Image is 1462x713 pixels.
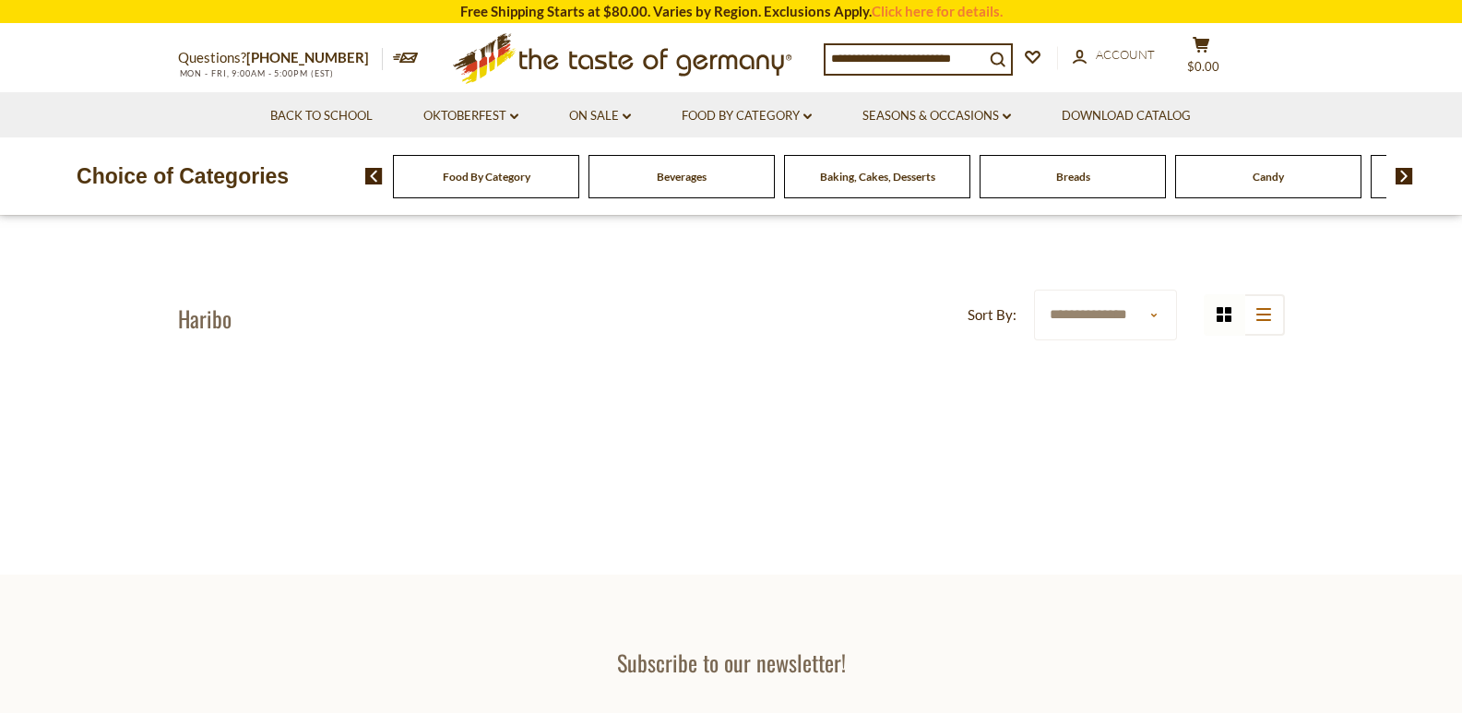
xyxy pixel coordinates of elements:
[872,3,1003,19] a: Click here for details.
[1056,170,1090,184] a: Breads
[569,106,631,126] a: On Sale
[820,170,935,184] a: Baking, Cakes, Desserts
[178,304,232,332] h1: Haribo
[178,68,335,78] span: MON - FRI, 9:00AM - 5:00PM (EST)
[1062,106,1191,126] a: Download Catalog
[1174,36,1230,82] button: $0.00
[862,106,1011,126] a: Seasons & Occasions
[1187,59,1219,74] span: $0.00
[1253,170,1284,184] a: Candy
[682,106,812,126] a: Food By Category
[270,106,373,126] a: Back to School
[443,170,530,184] a: Food By Category
[461,648,1002,676] h3: Subscribe to our newsletter!
[968,303,1016,327] label: Sort By:
[657,170,707,184] a: Beverages
[1073,45,1155,65] a: Account
[423,106,518,126] a: Oktoberfest
[1096,47,1155,62] span: Account
[365,168,383,184] img: previous arrow
[246,49,369,65] a: [PHONE_NUMBER]
[178,46,383,70] p: Questions?
[1396,168,1413,184] img: next arrow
